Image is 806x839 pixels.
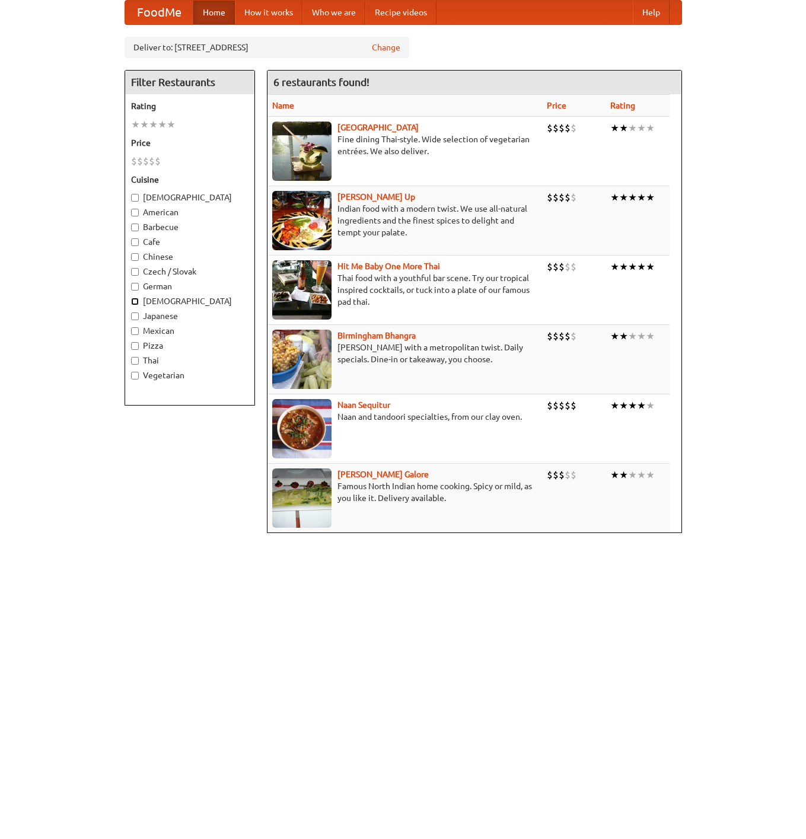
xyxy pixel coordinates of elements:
li: $ [565,330,571,343]
h5: Price [131,137,249,149]
li: $ [559,122,565,135]
input: Barbecue [131,224,139,231]
li: $ [547,260,553,273]
li: $ [553,191,559,204]
li: $ [559,399,565,412]
li: $ [559,260,565,273]
li: $ [553,468,559,481]
li: ★ [628,122,637,135]
p: Thai food with a youthful bar scene. Try our tropical inspired cocktails, or tuck into a plate of... [272,272,538,308]
li: ★ [619,122,628,135]
a: Name [272,101,294,110]
li: ★ [610,191,619,204]
li: $ [553,122,559,135]
li: ★ [637,191,646,204]
label: Mexican [131,325,249,337]
label: Barbecue [131,221,249,233]
li: $ [131,155,137,168]
div: Deliver to: [STREET_ADDRESS] [125,37,409,58]
li: $ [565,191,571,204]
img: curryup.jpg [272,191,332,250]
img: currygalore.jpg [272,468,332,528]
li: ★ [646,330,655,343]
a: How it works [235,1,302,24]
li: ★ [637,468,646,481]
li: ★ [149,118,158,131]
li: ★ [628,260,637,273]
li: ★ [610,260,619,273]
li: ★ [646,468,655,481]
a: Home [193,1,235,24]
a: Birmingham Bhangra [337,331,416,340]
li: $ [559,468,565,481]
li: $ [547,330,553,343]
a: Help [633,1,670,24]
li: $ [565,122,571,135]
label: Thai [131,355,249,366]
input: Thai [131,357,139,365]
ng-pluralize: 6 restaurants found! [273,76,369,88]
li: ★ [628,191,637,204]
li: ★ [619,330,628,343]
a: Who we are [302,1,365,24]
li: $ [571,330,576,343]
label: American [131,206,249,218]
li: $ [547,399,553,412]
b: [PERSON_NAME] Up [337,192,415,202]
label: Czech / Slovak [131,266,249,277]
label: Pizza [131,340,249,352]
li: $ [571,191,576,204]
li: ★ [619,260,628,273]
input: [DEMOGRAPHIC_DATA] [131,298,139,305]
a: FoodMe [125,1,193,24]
li: $ [553,260,559,273]
li: $ [149,155,155,168]
a: [GEOGRAPHIC_DATA] [337,123,419,132]
li: $ [571,399,576,412]
li: ★ [628,468,637,481]
li: $ [547,468,553,481]
li: ★ [628,330,637,343]
li: ★ [637,260,646,273]
input: American [131,209,139,216]
li: ★ [619,191,628,204]
input: Czech / Slovak [131,268,139,276]
li: $ [571,468,576,481]
li: ★ [610,330,619,343]
li: ★ [619,399,628,412]
input: Pizza [131,342,139,350]
li: ★ [610,122,619,135]
li: $ [553,330,559,343]
h5: Cuisine [131,174,249,186]
li: $ [137,155,143,168]
li: ★ [628,399,637,412]
label: [DEMOGRAPHIC_DATA] [131,295,249,307]
a: Naan Sequitur [337,400,390,410]
label: [DEMOGRAPHIC_DATA] [131,192,249,203]
img: satay.jpg [272,122,332,181]
img: babythai.jpg [272,260,332,320]
a: Recipe videos [365,1,437,24]
input: Chinese [131,253,139,261]
label: Vegetarian [131,369,249,381]
li: $ [559,330,565,343]
input: German [131,283,139,291]
li: ★ [158,118,167,131]
h4: Filter Restaurants [125,71,254,94]
li: $ [155,155,161,168]
p: Fine dining Thai-style. Wide selection of vegetarian entrées. We also deliver. [272,133,538,157]
li: ★ [637,122,646,135]
li: $ [571,122,576,135]
input: Mexican [131,327,139,335]
li: ★ [610,399,619,412]
a: Hit Me Baby One More Thai [337,261,440,271]
p: Naan and tandoori specialties, from our clay oven. [272,411,538,423]
li: ★ [167,118,176,131]
img: naansequitur.jpg [272,399,332,458]
input: Vegetarian [131,372,139,379]
li: ★ [140,118,149,131]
